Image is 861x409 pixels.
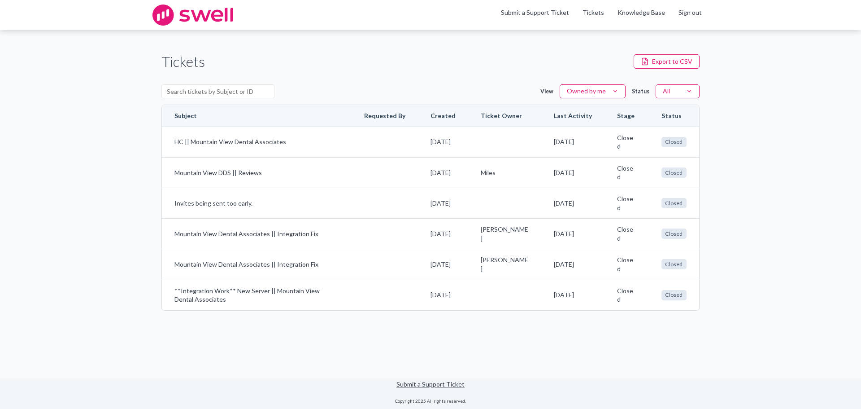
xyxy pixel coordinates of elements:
[352,105,418,127] th: Requested By
[661,229,687,239] span: Closed
[418,105,468,127] th: Created
[162,105,352,127] th: Subject
[468,105,541,127] th: Ticket Owner
[560,84,626,99] button: Owned by me
[418,218,468,249] td: [DATE]
[161,52,205,72] h1: Tickets
[418,188,468,218] td: [DATE]
[604,105,649,127] th: Stage
[617,8,665,17] a: Knowledge Base
[634,54,700,69] button: Export to CSV
[583,8,604,17] a: Tickets
[396,380,465,388] a: Submit a Support Ticket
[632,88,649,95] label: Status
[161,84,274,99] input: Search tickets by Subject or ID
[481,168,529,177] span: Miles
[481,255,529,273] span: [PERSON_NAME]
[656,84,700,99] button: All
[541,188,604,218] td: [DATE]
[604,127,649,157] td: Closed
[541,249,604,279] td: [DATE]
[816,366,861,409] iframe: Chat Widget
[541,280,604,310] td: [DATE]
[541,105,604,127] th: Last Activity
[174,260,339,269] a: Mountain View Dental Associates || Integration Fix
[604,188,649,218] td: Closed
[604,218,649,249] td: Closed
[174,286,339,304] a: **Integration Work** New Server || Mountain View Dental Associates
[541,157,604,188] td: [DATE]
[661,167,687,178] span: Closed
[661,259,687,269] span: Closed
[661,290,687,300] span: Closed
[604,280,649,310] td: Closed
[418,127,468,157] td: [DATE]
[494,8,709,22] nav: Swell CX Support
[604,157,649,188] td: Closed
[418,280,468,310] td: [DATE]
[661,198,687,208] span: Closed
[481,225,529,242] span: [PERSON_NAME]
[174,229,339,238] a: Mountain View Dental Associates || Integration Fix
[604,249,649,279] td: Closed
[174,199,339,208] a: Invites being sent too early.
[174,137,339,146] a: HC || Mountain View Dental Associates
[418,249,468,279] td: [DATE]
[174,168,339,177] a: Mountain View DDS || Reviews
[540,88,553,95] label: View
[501,9,569,16] a: Submit a Support Ticket
[541,127,604,157] td: [DATE]
[661,137,687,147] span: Closed
[678,8,702,17] a: Sign out
[541,218,604,249] td: [DATE]
[576,8,709,22] div: Navigation Menu
[418,157,468,188] td: [DATE]
[649,105,699,127] th: Status
[152,4,233,26] img: swell
[494,8,709,22] ul: Main menu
